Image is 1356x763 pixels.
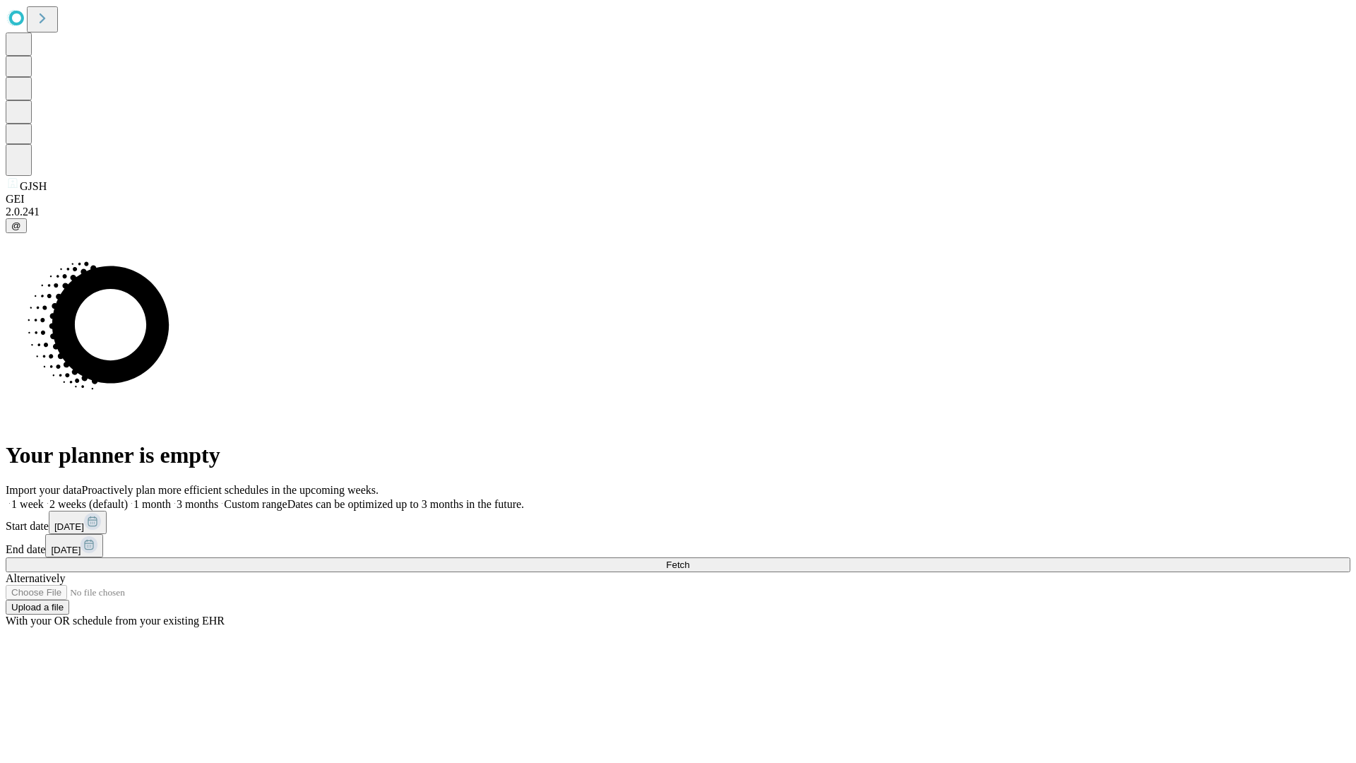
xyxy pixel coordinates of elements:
button: [DATE] [49,511,107,534]
span: Proactively plan more efficient schedules in the upcoming weeks. [82,484,379,496]
span: Fetch [666,560,689,570]
span: @ [11,220,21,231]
div: End date [6,534,1350,557]
span: 3 months [177,498,218,510]
span: Import your data [6,484,82,496]
div: 2.0.241 [6,206,1350,218]
button: [DATE] [45,534,103,557]
span: 1 month [133,498,171,510]
button: @ [6,218,27,233]
span: Alternatively [6,572,65,584]
button: Fetch [6,557,1350,572]
span: 1 week [11,498,44,510]
button: Upload a file [6,600,69,615]
span: Custom range [224,498,287,510]
span: [DATE] [54,521,84,532]
span: 2 weeks (default) [49,498,128,510]
h1: Your planner is empty [6,442,1350,468]
span: With your OR schedule from your existing EHR [6,615,225,627]
span: GJSH [20,180,47,192]
span: [DATE] [51,545,81,555]
div: Start date [6,511,1350,534]
span: Dates can be optimized up to 3 months in the future. [287,498,524,510]
div: GEI [6,193,1350,206]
